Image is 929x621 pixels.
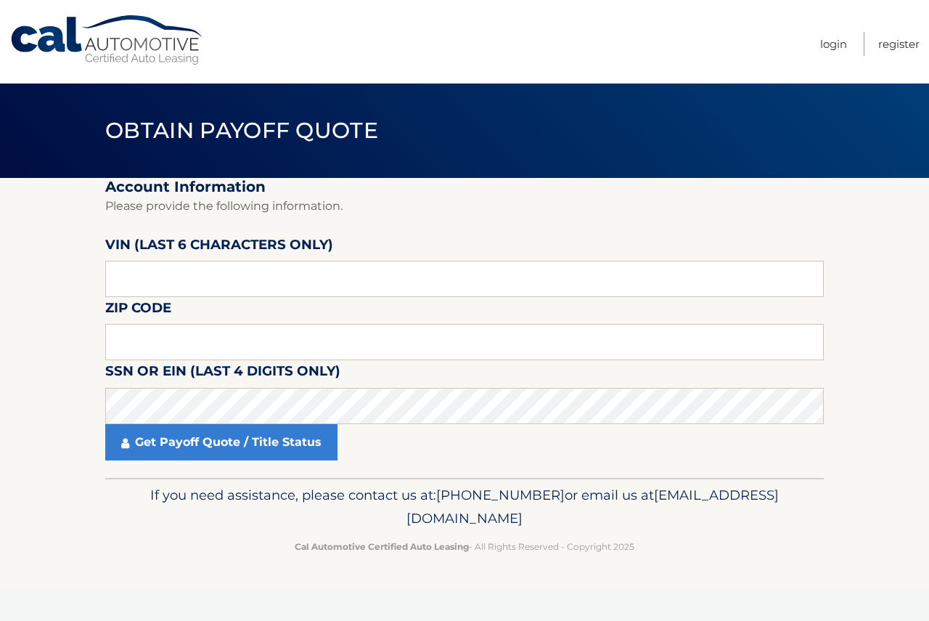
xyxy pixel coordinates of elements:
label: Zip Code [105,297,171,324]
a: Register [878,32,920,56]
strong: Cal Automotive Certified Auto Leasing [295,541,469,552]
p: Please provide the following information. [105,196,824,216]
span: [PHONE_NUMBER] [436,487,565,503]
h2: Account Information [105,178,824,196]
a: Login [820,32,847,56]
label: SSN or EIN (last 4 digits only) [105,360,340,387]
a: Cal Automotive [9,15,205,66]
p: If you need assistance, please contact us at: or email us at [115,484,814,530]
a: Get Payoff Quote / Title Status [105,424,337,460]
label: VIN (last 6 characters only) [105,234,333,261]
span: Obtain Payoff Quote [105,117,378,144]
p: - All Rights Reserved - Copyright 2025 [115,539,814,554]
